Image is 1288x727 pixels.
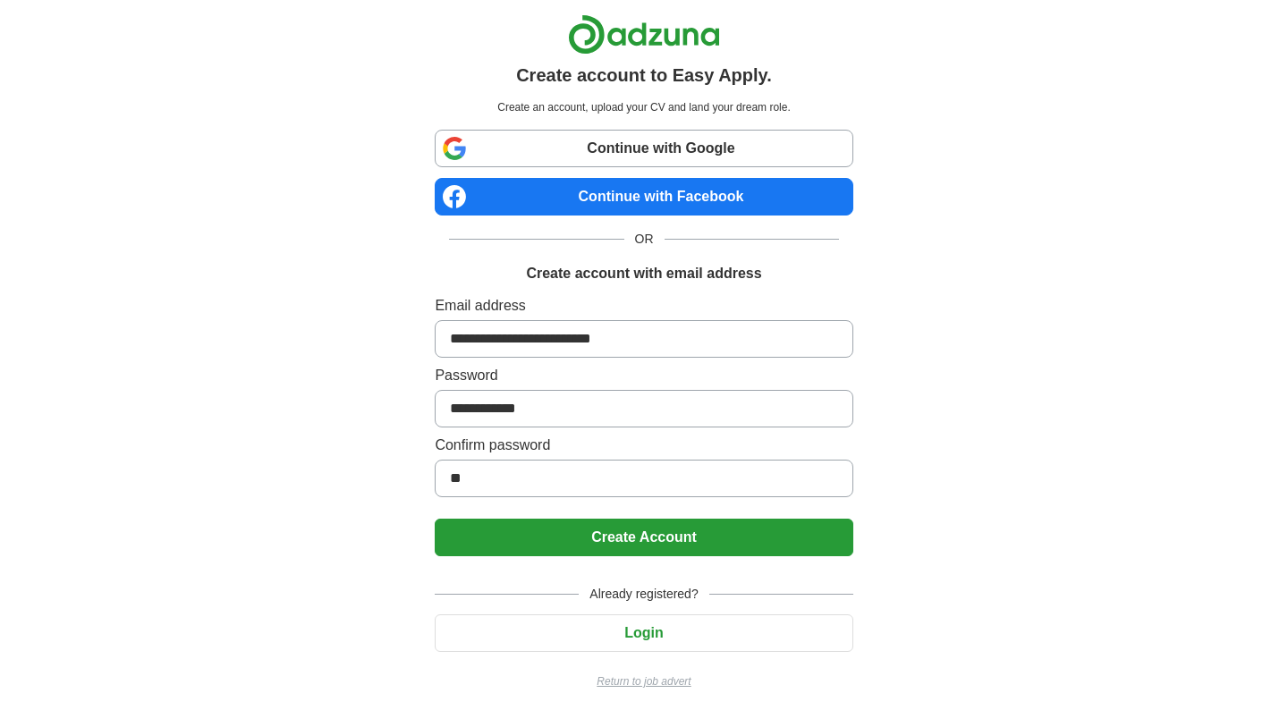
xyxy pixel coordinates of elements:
[568,14,720,55] img: Adzuna logo
[435,435,852,456] label: Confirm password
[435,130,852,167] a: Continue with Google
[435,625,852,640] a: Login
[435,614,852,652] button: Login
[624,230,665,249] span: OR
[438,99,849,115] p: Create an account, upload your CV and land your dream role.
[579,585,708,604] span: Already registered?
[435,365,852,386] label: Password
[516,62,772,89] h1: Create account to Easy Apply.
[435,295,852,317] label: Email address
[435,519,852,556] button: Create Account
[435,178,852,216] a: Continue with Facebook
[526,263,761,284] h1: Create account with email address
[435,673,852,689] a: Return to job advert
